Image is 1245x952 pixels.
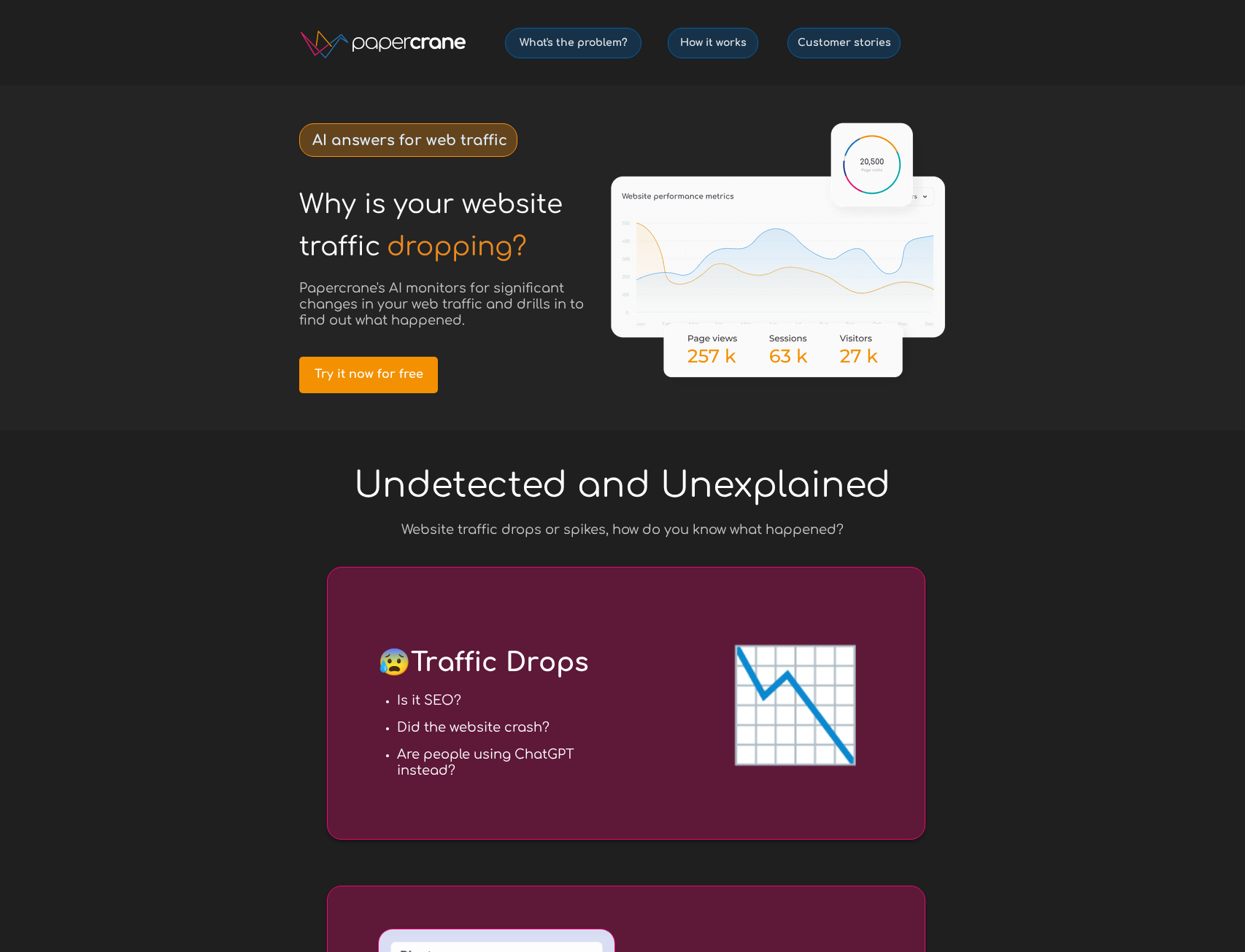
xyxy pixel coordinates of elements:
[378,648,589,677] span: Traffic Drops
[299,190,563,219] span: Why is your website
[354,466,890,505] span: Undetected and Unexplained
[506,36,641,49] span: What's the problem?
[668,28,758,58] a: How it works
[299,368,438,382] span: Try it now for free
[788,36,900,49] span: Customer stories
[378,648,411,677] span: 😰
[299,357,438,393] a: Try it now for free
[397,693,461,708] strong: Is it SEO?
[505,28,641,58] a: What's the problem?
[401,522,844,537] span: Website traffic drops or spikes, how do you know what happened?
[787,28,901,58] a: Customer stories
[397,720,550,735] strong: Did the website crash?
[312,132,507,149] strong: AI answers for web traffic
[397,747,574,778] strong: Are people using ChatGPT instead?
[668,36,758,49] span: How it works
[299,232,380,261] span: traffic
[726,646,863,767] span: 📉
[299,281,584,328] span: Papercrane's AI monitors for significant changes in your web traffic and drills in to find out wh...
